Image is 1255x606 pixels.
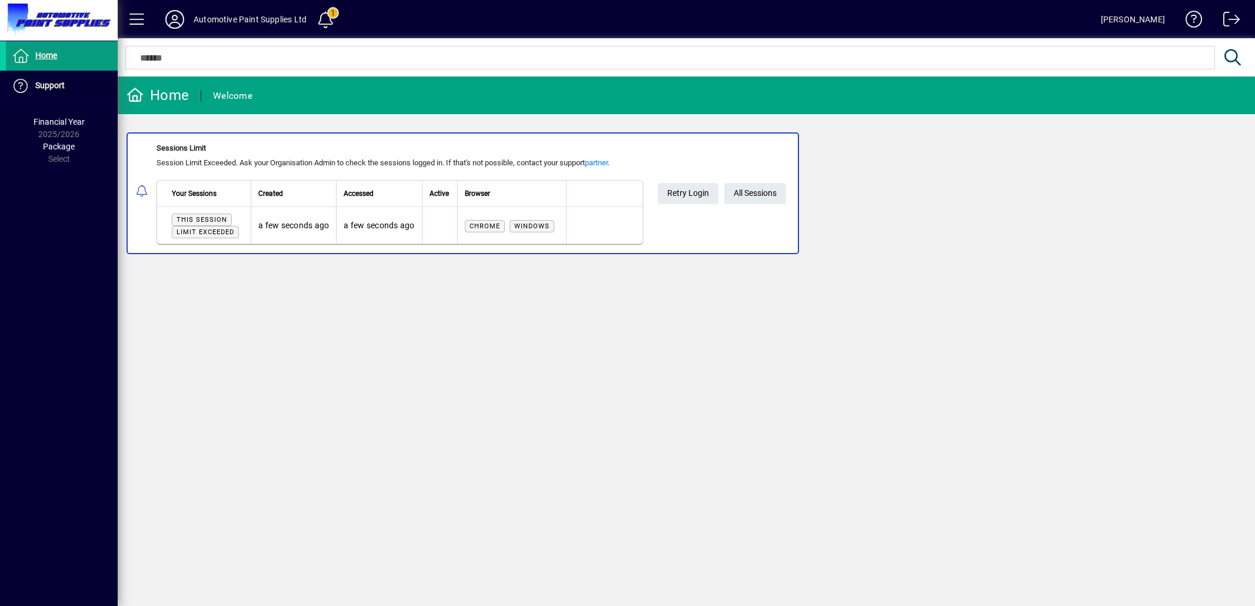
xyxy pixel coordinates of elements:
[1214,2,1240,41] a: Logout
[258,187,283,200] span: Created
[43,142,75,151] span: Package
[465,187,490,200] span: Browser
[177,216,227,224] span: This session
[35,51,57,60] span: Home
[344,187,374,200] span: Accessed
[156,9,194,30] button: Profile
[127,86,189,105] div: Home
[724,183,786,204] a: All Sessions
[734,184,777,203] span: All Sessions
[177,228,234,236] span: Limit exceeded
[336,207,421,244] td: a few seconds ago
[157,157,643,169] div: Session Limit Exceeded. Ask your Organisation Admin to check the sessions logged in. If that's no...
[1101,10,1165,29] div: [PERSON_NAME]
[667,184,709,203] span: Retry Login
[213,86,252,105] div: Welcome
[251,207,336,244] td: a few seconds ago
[157,142,643,154] div: Sessions Limit
[34,117,85,126] span: Financial Year
[35,81,65,90] span: Support
[194,10,307,29] div: Automotive Paint Supplies Ltd
[118,132,1255,254] app-alert-notification-menu-item: Sessions Limit
[430,187,449,200] span: Active
[172,187,217,200] span: Your Sessions
[585,158,608,167] a: partner
[1177,2,1203,41] a: Knowledge Base
[658,183,718,204] button: Retry Login
[514,222,550,230] span: Windows
[470,222,500,230] span: Chrome
[6,71,118,101] a: Support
